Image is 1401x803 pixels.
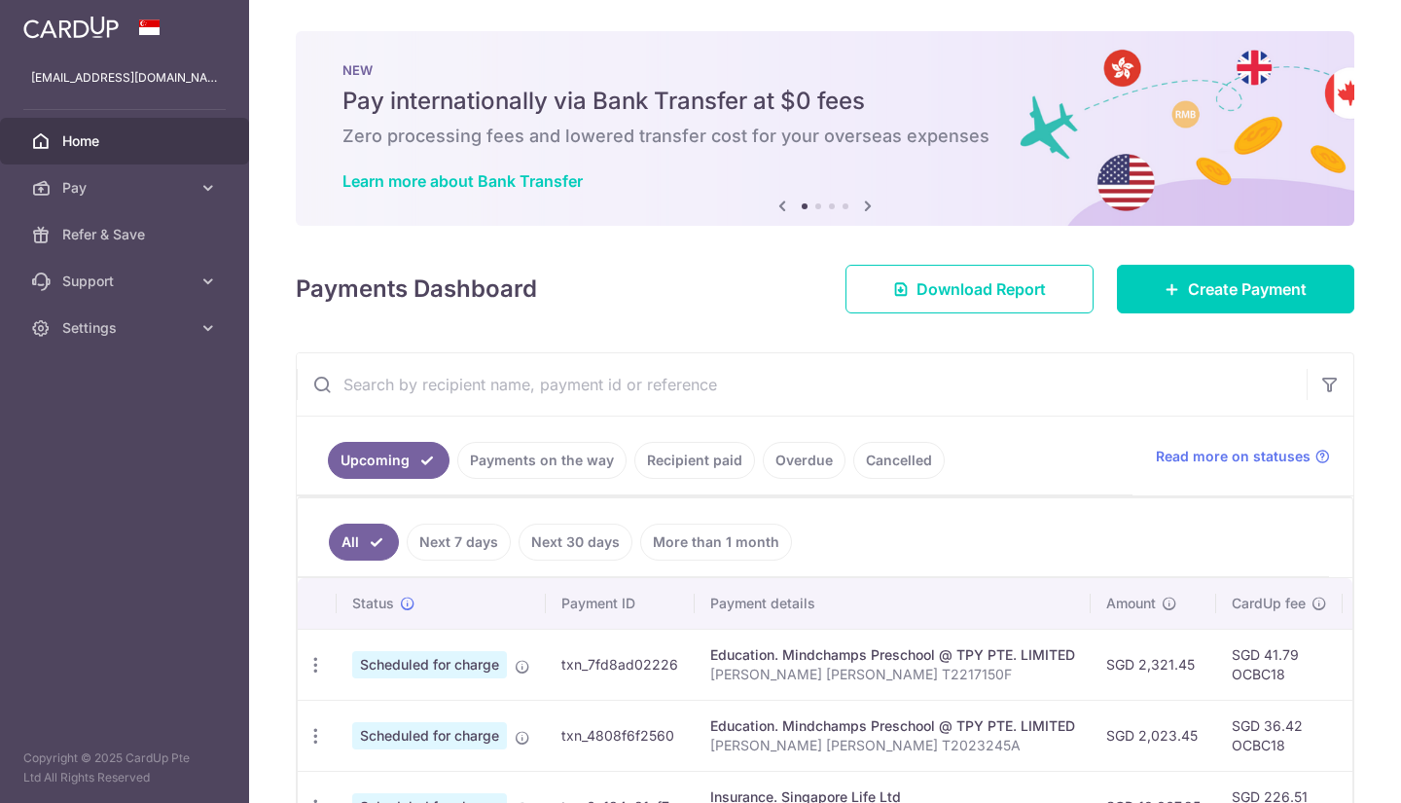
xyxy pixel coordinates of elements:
[1117,265,1354,313] a: Create Payment
[1232,594,1306,613] span: CardUp fee
[352,594,394,613] span: Status
[1106,594,1156,613] span: Amount
[352,722,507,749] span: Scheduled for charge
[296,31,1354,226] img: Bank transfer banner
[328,442,449,479] a: Upcoming
[710,665,1075,684] p: [PERSON_NAME] [PERSON_NAME] T2217150F
[342,86,1308,117] h5: Pay internationally via Bank Transfer at $0 fees
[1091,700,1216,771] td: SGD 2,023.45
[297,353,1307,416] input: Search by recipient name, payment id or reference
[62,318,191,338] span: Settings
[1216,700,1343,771] td: SGD 36.42 OCBC18
[546,629,695,700] td: txn_7fd8ad02226
[546,578,695,629] th: Payment ID
[710,716,1075,736] div: Education. Mindchamps Preschool @ TPY PTE. LIMITED
[342,125,1308,148] h6: Zero processing fees and lowered transfer cost for your overseas expenses
[457,442,627,479] a: Payments on the way
[634,442,755,479] a: Recipient paid
[710,645,1075,665] div: Education. Mindchamps Preschool @ TPY PTE. LIMITED
[62,178,191,198] span: Pay
[1188,277,1307,301] span: Create Payment
[519,524,632,561] a: Next 30 days
[62,131,191,151] span: Home
[763,442,845,479] a: Overdue
[845,265,1094,313] a: Download Report
[62,225,191,244] span: Refer & Save
[546,700,695,771] td: txn_4808f6f2560
[640,524,792,561] a: More than 1 month
[329,524,399,561] a: All
[1156,447,1330,466] a: Read more on statuses
[407,524,511,561] a: Next 7 days
[695,578,1091,629] th: Payment details
[23,16,119,39] img: CardUp
[352,651,507,678] span: Scheduled for charge
[62,272,191,291] span: Support
[296,272,537,307] h4: Payments Dashboard
[916,277,1046,301] span: Download Report
[710,736,1075,755] p: [PERSON_NAME] [PERSON_NAME] T2023245A
[342,171,583,191] a: Learn more about Bank Transfer
[1156,447,1311,466] span: Read more on statuses
[853,442,945,479] a: Cancelled
[1216,629,1343,700] td: SGD 41.79 OCBC18
[342,62,1308,78] p: NEW
[31,68,218,88] p: [EMAIL_ADDRESS][DOMAIN_NAME]
[1091,629,1216,700] td: SGD 2,321.45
